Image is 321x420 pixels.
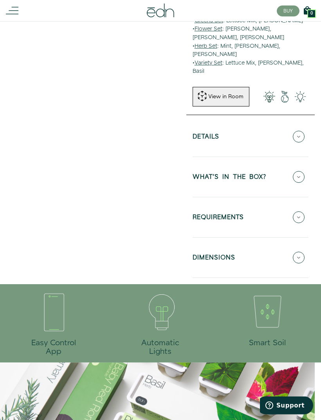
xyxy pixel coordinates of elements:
div: 3 / 4 [214,285,321,354]
button: Details [193,123,308,151]
h5: DIMENSIONS [193,255,235,264]
h5: Details [193,134,219,143]
h3: Automatic Lights [133,339,188,357]
img: 001-light-bulb.png [262,91,277,103]
button: WHAT'S IN THE BOX? [193,164,308,191]
img: website-icons-04_ebb2a09f-fb29-45bc-ba4d-66be10a1b697_256x256_crop_center.png [133,285,188,339]
span: 0 [310,12,313,16]
u: Greens Set [195,17,223,25]
img: edn-smallgarden-tech.png [292,91,308,103]
img: website-icons-01_bffe4e8e-e6ad-4baf-b3bb-415061d1c4fc_960x.png [240,285,295,339]
button: View in Room [193,87,249,107]
div: View in Room [207,93,244,101]
h5: WHAT'S IN THE BOX? [193,174,266,183]
div: 2 / 4 [107,285,214,363]
button: BUY [277,6,299,17]
u: Variety Set [195,59,222,67]
iframe: Opens a widget where you can find more information [260,397,313,416]
h5: REQUIREMENTS [193,215,244,224]
u: Flower Set [195,25,222,33]
button: DIMENSIONS [193,244,308,272]
button: REQUIREMENTS [193,204,308,231]
img: website-icons-05_960x.png [26,285,81,339]
u: Herb Set [195,43,217,50]
img: green-earth.png [277,91,292,103]
h3: Smart Soil [240,339,295,348]
h3: Easy Control App [26,339,81,357]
